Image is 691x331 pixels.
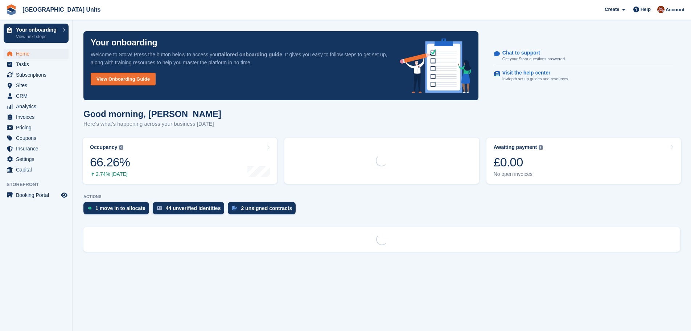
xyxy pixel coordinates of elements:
span: Insurance [16,144,59,154]
p: View next steps [16,33,59,40]
p: Get your Stora questions answered. [502,56,566,62]
a: Chat to support Get your Stora questions answered. [494,46,673,66]
p: ACTIONS [83,194,680,199]
span: Subscriptions [16,70,59,80]
a: menu [4,101,69,112]
span: Account [666,6,684,13]
span: Storefront [7,181,72,188]
p: Visit the help center [502,70,564,76]
strong: tailored onboarding guide [219,52,282,57]
img: Laura Clinnick [657,6,665,13]
div: Occupancy [90,144,117,150]
p: Your onboarding [91,39,157,47]
a: menu [4,122,69,133]
p: Welcome to Stora! Press the button below to access your . It gives you easy to follow steps to ge... [91,51,388,66]
span: Invoices [16,112,59,122]
span: Home [16,49,59,59]
div: 2.74% [DATE] [90,171,130,177]
p: In-depth set up guides and resources. [502,76,569,82]
span: Capital [16,165,59,175]
a: menu [4,59,69,69]
div: 66.26% [90,155,130,170]
p: Chat to support [502,50,560,56]
img: verify_identity-adf6edd0f0f0b5bbfe63781bf79b02c33cf7c696d77639b501bdc392416b5a36.svg [157,206,162,210]
img: move_ins_to_allocate_icon-fdf77a2bb77ea45bf5b3d319d69a93e2d87916cf1d5bf7949dd705db3b84f3ca.svg [88,206,92,210]
a: menu [4,133,69,143]
a: Awaiting payment £0.00 No open invoices [486,138,681,184]
span: Help [641,6,651,13]
a: menu [4,91,69,101]
a: Occupancy 66.26% 2.74% [DATE] [83,138,277,184]
a: menu [4,190,69,200]
span: Sites [16,80,59,90]
span: CRM [16,91,59,101]
a: Preview store [60,191,69,199]
a: 44 unverified identities [153,202,228,218]
a: Visit the help center In-depth set up guides and resources. [494,66,673,86]
img: onboarding-info-6c161a55d2c0e0a8cae90662b2fe09162a5109e8cc188191df67fb4f79e88e88.svg [400,39,471,93]
div: 2 unsigned contracts [241,205,292,211]
a: menu [4,49,69,59]
img: icon-info-grey-7440780725fd019a000dd9b08b2336e03edf1995a4989e88bcd33f0948082b44.svg [539,145,543,150]
a: menu [4,154,69,164]
a: 2 unsigned contracts [228,202,299,218]
a: menu [4,165,69,175]
p: Here's what's happening across your business [DATE] [83,120,221,128]
a: Your onboarding View next steps [4,24,69,43]
a: View Onboarding Guide [91,73,156,85]
p: Your onboarding [16,27,59,32]
img: icon-info-grey-7440780725fd019a000dd9b08b2336e03edf1995a4989e88bcd33f0948082b44.svg [119,145,123,150]
a: [GEOGRAPHIC_DATA] Units [20,4,103,16]
a: menu [4,80,69,90]
span: Analytics [16,101,59,112]
div: £0.00 [494,155,543,170]
img: stora-icon-8386f47178a22dfd0bd8f6a31ec36ba5ce8667c1dd55bd0f319d3a0aa187defe.svg [6,4,17,15]
div: 1 move in to allocate [95,205,145,211]
a: menu [4,112,69,122]
h1: Good morning, [PERSON_NAME] [83,109,221,119]
span: Tasks [16,59,59,69]
div: Awaiting payment [494,144,537,150]
div: 44 unverified identities [166,205,221,211]
img: contract_signature_icon-13c848040528278c33f63329250d36e43548de30e8caae1d1a13099fd9432cc5.svg [232,206,237,210]
span: Booking Portal [16,190,59,200]
span: Create [605,6,619,13]
a: menu [4,144,69,154]
div: No open invoices [494,171,543,177]
span: Pricing [16,122,59,133]
span: Settings [16,154,59,164]
a: menu [4,70,69,80]
span: Coupons [16,133,59,143]
a: 1 move in to allocate [83,202,153,218]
